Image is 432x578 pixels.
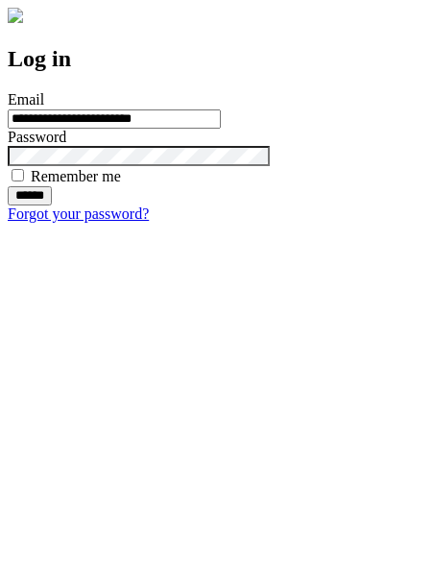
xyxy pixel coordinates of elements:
[8,46,424,72] h2: Log in
[8,205,149,222] a: Forgot your password?
[8,91,44,108] label: Email
[31,168,121,184] label: Remember me
[8,129,66,145] label: Password
[8,8,23,23] img: logo-4e3dc11c47720685a147b03b5a06dd966a58ff35d612b21f08c02c0306f2b779.png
